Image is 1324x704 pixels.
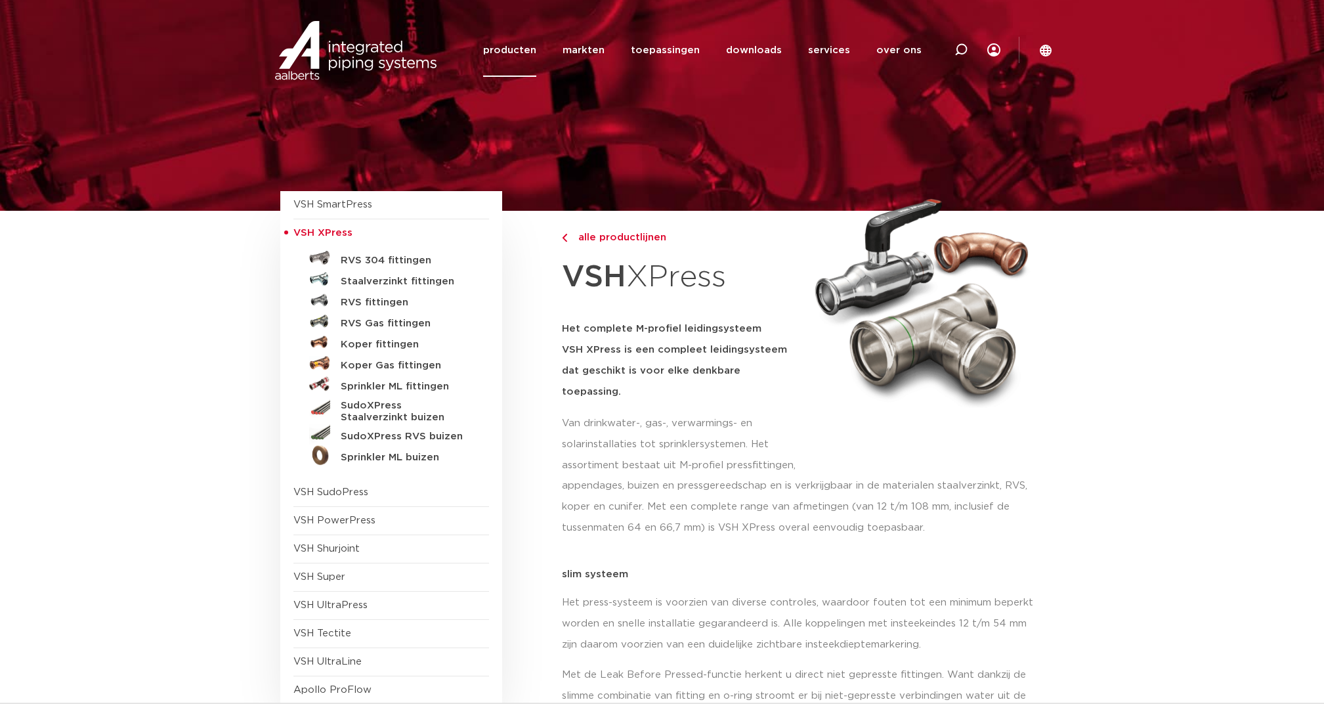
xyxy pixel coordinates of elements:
[341,400,471,424] h5: SudoXPress Staalverzinkt buizen
[293,290,489,311] a: RVS fittingen
[562,262,626,292] strong: VSH
[987,24,1000,77] div: my IPS
[293,628,351,638] a: VSH Tectite
[341,276,471,288] h5: Staalverzinkt fittingen
[808,24,850,77] a: services
[563,24,605,77] a: markten
[562,319,800,403] h5: Het complete M-profiel leidingsysteem VSH XPress is een compleet leidingsysteem dat geschikt is v...
[562,592,1044,655] p: Het press-systeem is voorzien van diverse controles, waardoor fouten tot een minimum beperkt word...
[293,445,489,466] a: Sprinkler ML buizen
[293,269,489,290] a: Staalverzinkt fittingen
[293,657,362,667] a: VSH UltraLine
[562,475,1044,539] p: appendages, buizen en pressgereedschap en is verkrijgbaar in de materialen staalverzinkt, RVS, ko...
[726,24,782,77] a: downloads
[341,339,471,351] h5: Koper fittingen
[341,360,471,372] h5: Koper Gas fittingen
[293,395,489,424] a: SudoXPress Staalverzinkt buizen
[293,685,372,695] a: Apollo ProFlow
[562,230,800,246] a: alle productlijnen
[293,516,375,525] a: VSH PowerPress
[483,24,922,77] nav: Menu
[341,297,471,309] h5: RVS fittingen
[293,424,489,445] a: SudoXPress RVS buizen
[293,487,368,497] a: VSH SudoPress
[562,569,1044,579] p: slim systeem
[483,24,536,77] a: producten
[293,248,489,269] a: RVS 304 fittingen
[293,374,489,395] a: Sprinkler ML fittingen
[341,431,471,443] h5: SudoXPress RVS buizen
[293,332,489,353] a: Koper fittingen
[631,24,700,77] a: toepassingen
[562,234,567,242] img: chevron-right.svg
[293,544,360,554] a: VSH Shurjoint
[341,318,471,330] h5: RVS Gas fittingen
[293,353,489,374] a: Koper Gas fittingen
[293,311,489,332] a: RVS Gas fittingen
[341,255,471,267] h5: RVS 304 fittingen
[293,200,372,209] a: VSH SmartPress
[562,413,800,476] p: Van drinkwater-, gas-, verwarmings- en solarinstallaties tot sprinklersystemen. Het assortiment b...
[876,24,922,77] a: over ons
[562,252,800,303] h1: XPress
[293,228,352,238] span: VSH XPress
[341,381,471,393] h5: Sprinkler ML fittingen
[341,452,471,464] h5: Sprinkler ML buizen
[570,232,666,242] span: alle productlijnen
[293,572,345,582] a: VSH Super
[293,600,368,610] a: VSH UltraPress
